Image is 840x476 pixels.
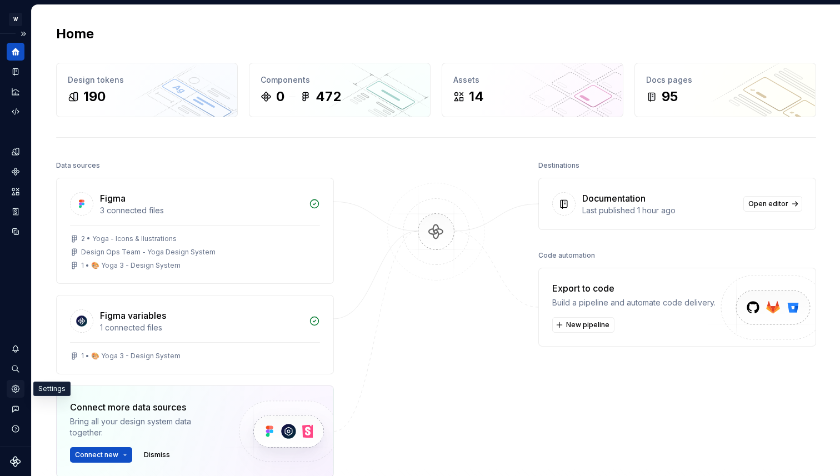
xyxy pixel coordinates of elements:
[70,416,220,438] div: Bring all your design system data together.
[100,205,302,216] div: 3 connected files
[7,143,24,161] a: Design tokens
[56,295,334,374] a: Figma variables1 connected files1 • 🎨 Yoga 3 - Design System
[7,400,24,418] button: Contact support
[81,261,181,270] div: 1 • 🎨 Yoga 3 - Design System
[582,205,737,216] div: Last published 1 hour ago
[100,322,302,333] div: 1 connected files
[552,282,716,295] div: Export to code
[2,7,29,31] button: W
[70,400,220,414] div: Connect more data sources
[81,352,181,360] div: 1 • 🎨 Yoga 3 - Design System
[7,380,24,398] a: Settings
[276,88,284,106] div: 0
[7,360,24,378] button: Search ⌘K
[7,63,24,81] a: Documentation
[442,63,623,117] a: Assets14
[7,183,24,201] a: Assets
[249,63,431,117] a: Components0472
[552,317,614,333] button: New pipeline
[16,26,31,42] button: Expand sidebar
[552,297,716,308] div: Build a pipeline and automate code delivery.
[7,103,24,121] a: Code automation
[56,158,100,173] div: Data sources
[748,199,788,208] span: Open editor
[100,309,166,322] div: Figma variables
[144,450,170,459] span: Dismiss
[538,248,595,263] div: Code automation
[453,74,612,86] div: Assets
[634,63,816,117] a: Docs pages95
[56,178,334,284] a: Figma3 connected files2 • Yoga - Icons & IlustrationsDesign Ops Team - Yoga Design System1 • 🎨 Yo...
[646,74,804,86] div: Docs pages
[7,83,24,101] a: Analytics
[75,450,118,459] span: Connect new
[56,25,94,43] h2: Home
[10,456,21,467] svg: Supernova Logo
[7,43,24,61] a: Home
[261,74,419,86] div: Components
[81,234,177,243] div: 2 • Yoga - Icons & Ilustrations
[7,340,24,358] button: Notifications
[100,192,126,205] div: Figma
[7,163,24,181] a: Components
[538,158,579,173] div: Destinations
[139,447,175,463] button: Dismiss
[56,63,238,117] a: Design tokens190
[662,88,678,106] div: 95
[582,192,646,205] div: Documentation
[70,447,132,463] button: Connect new
[81,248,216,257] div: Design Ops Team - Yoga Design System
[743,196,802,212] a: Open editor
[68,74,226,86] div: Design tokens
[566,320,609,329] span: New pipeline
[83,88,106,106] div: 190
[33,382,71,396] div: Settings
[469,88,484,106] div: 14
[7,223,24,240] a: Data sources
[9,13,22,26] div: W
[7,203,24,221] a: Storybook stories
[316,88,341,106] div: 472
